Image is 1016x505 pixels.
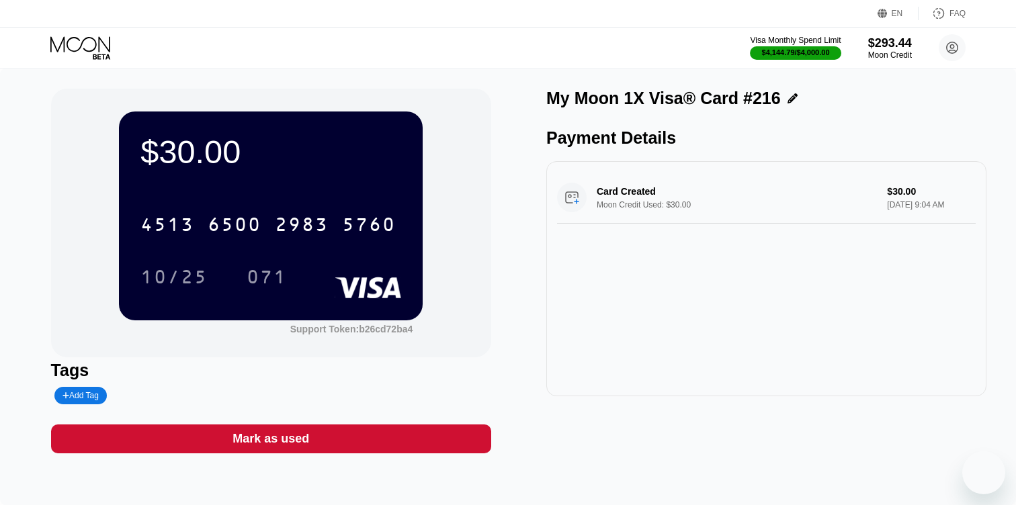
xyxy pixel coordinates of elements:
[750,36,841,60] div: Visa Monthly Spend Limit$4,144.79/$4,000.00
[290,324,413,334] div: Support Token:b26cd72ba4
[962,451,1005,494] iframe: Кнопка, открывающая окно обмена сообщениями; идет разговор
[919,7,966,20] div: FAQ
[132,208,404,241] div: 4513650029835760
[546,128,986,148] div: Payment Details
[275,216,329,237] div: 2983
[51,361,491,380] div: Tags
[140,216,194,237] div: 4513
[546,89,781,108] div: My Moon 1X Visa® Card #216
[290,324,413,334] div: Support Token: b26cd72ba4
[868,50,912,60] div: Moon Credit
[878,7,919,20] div: EN
[130,260,218,293] div: 10/25
[868,36,912,60] div: $293.44Moon Credit
[892,9,903,18] div: EN
[247,268,287,289] div: 071
[868,36,912,50] div: $293.44
[51,424,491,453] div: Mark as used
[62,391,99,400] div: Add Tag
[208,216,261,237] div: 6500
[750,36,841,45] div: Visa Monthly Spend Limit
[140,133,401,171] div: $30.00
[949,9,966,18] div: FAQ
[237,260,297,293] div: 071
[762,48,830,56] div: $4,144.79 / $4,000.00
[342,216,396,237] div: 5760
[232,431,309,447] div: Mark as used
[140,268,208,289] div: 10/25
[54,387,107,404] div: Add Tag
